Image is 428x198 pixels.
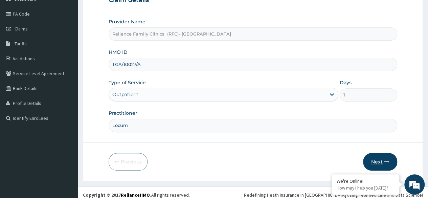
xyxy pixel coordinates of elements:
[337,178,394,184] div: We're Online!
[111,3,127,20] div: Minimize live chat window
[15,26,28,32] span: Claims
[83,192,151,198] strong: Copyright © 2017 .
[337,185,394,191] p: How may I help you today?
[35,38,114,47] div: Chat with us now
[109,58,397,71] input: Enter HMO ID
[39,57,93,126] span: We're online!
[109,79,146,86] label: Type of Service
[13,34,27,51] img: d_794563401_company_1708531726252_794563401
[3,129,129,152] textarea: Type your message and hit 'Enter'
[121,192,150,198] a: RelianceHMO
[109,119,397,132] input: Enter Name
[15,41,27,47] span: Tariffs
[109,18,145,25] label: Provider Name
[340,79,352,86] label: Days
[363,153,397,171] button: Next
[112,91,138,98] div: Outpatient
[109,110,137,116] label: Practitioner
[109,153,148,171] button: Previous
[109,49,128,56] label: HMO ID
